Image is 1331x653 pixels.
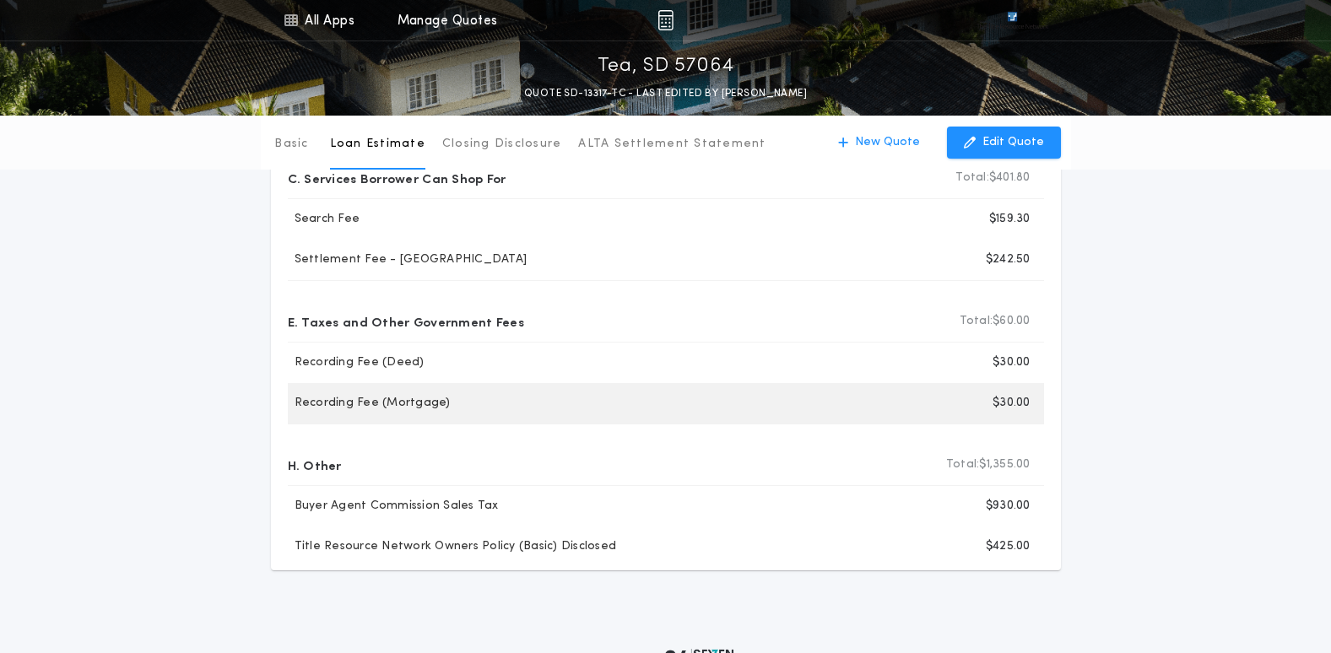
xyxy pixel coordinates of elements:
[578,136,766,153] p: ALTA Settlement Statement
[288,165,506,192] p: C. Services Borrower Can Shop For
[288,498,499,515] p: Buyer Agent Commission Sales Tax
[442,136,562,153] p: Closing Disclosure
[288,251,528,268] p: Settlement Fee - [GEOGRAPHIC_DATA]
[288,211,360,228] p: Search Fee
[993,395,1031,412] p: $30.00
[274,136,308,153] p: Basic
[960,313,1031,330] p: $60.00
[977,12,1047,29] img: vs-icon
[947,127,1061,159] button: Edit Quote
[598,53,734,80] p: Tea, SD 57064
[993,354,1031,371] p: $30.00
[288,308,524,335] p: E. Taxes and Other Government Fees
[657,10,674,30] img: img
[986,251,1031,268] p: $242.50
[821,127,937,159] button: New Quote
[855,134,920,151] p: New Quote
[986,538,1031,555] p: $425.00
[946,456,1031,473] p: $1,355.00
[960,313,993,330] b: Total:
[989,211,1031,228] p: $159.30
[982,134,1044,151] p: Edit Quote
[330,136,425,153] p: Loan Estimate
[955,170,989,186] b: Total:
[288,395,451,412] p: Recording Fee (Mortgage)
[986,498,1031,515] p: $930.00
[524,85,807,102] p: QUOTE SD-13317-TC - LAST EDITED BY [PERSON_NAME]
[288,354,425,371] p: Recording Fee (Deed)
[955,170,1030,186] p: $401.80
[288,451,342,478] p: H. Other
[946,456,980,473] b: Total:
[288,538,617,555] p: Title Resource Network Owners Policy (Basic) Disclosed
